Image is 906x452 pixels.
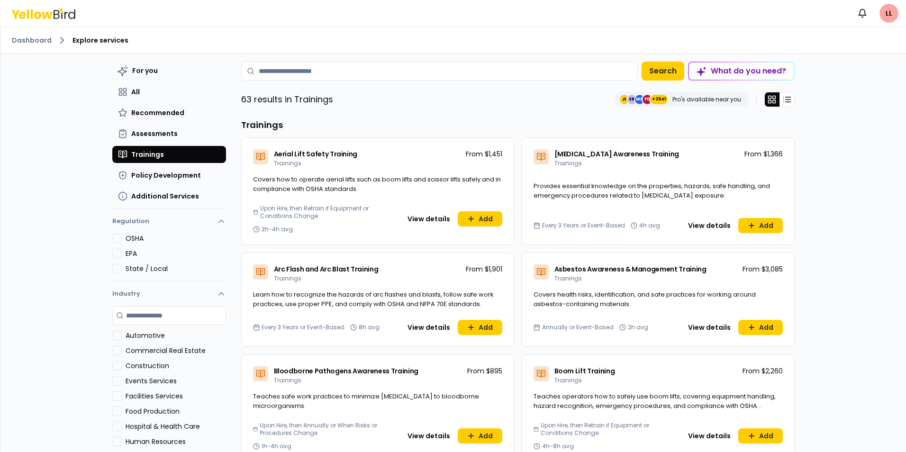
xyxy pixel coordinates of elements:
span: Upon Hire, then Retrain if Equipment or Conditions Change [260,205,398,220]
span: Arc Flash and Arc Blast Training [274,264,379,274]
button: For you [112,62,226,80]
span: MB [635,95,644,104]
div: What do you need? [689,63,794,80]
label: Food Production [126,407,226,416]
span: Learn how to recognize the hazards of arc flashes and blasts, follow safe work practices, use pro... [253,290,494,308]
button: Additional Services [112,188,226,205]
span: Boom Lift Training [554,366,615,376]
span: Aerial Lift Safety Training [274,149,358,159]
button: All [112,83,226,100]
button: View details [402,211,456,226]
label: Commercial Real Estate [126,346,226,355]
label: OSHA [126,234,226,243]
p: Pro's available near you [672,96,741,103]
span: Provides essential knowledge on the properties, hazards, safe handling, and emergency procedures ... [534,181,770,200]
p: From $1,901 [466,264,502,274]
button: Add [738,218,783,233]
button: Search [642,62,684,81]
button: Industry [112,281,226,306]
span: Covers how to operate aerial lifts such as boom lifts and scissor lifts safely and in compliance ... [253,175,501,193]
p: From $1,366 [744,149,783,159]
div: Regulation [112,234,226,281]
span: Covers health risks, identification, and safe practices for working around asbestos-containing ma... [534,290,756,308]
span: Explore services [72,36,128,45]
span: Trainings [554,376,582,384]
p: From $1,451 [466,149,502,159]
label: Construction [126,361,226,371]
span: +2641 [652,95,666,104]
button: View details [402,320,456,335]
span: Trainings [554,159,582,167]
span: 2h-4h avg [262,226,293,233]
span: [MEDICAL_DATA] Awareness Training [554,149,679,159]
span: FD [643,95,652,104]
span: Additional Services [131,191,199,201]
span: Bloodborne Pathogens Awareness Training [274,366,418,376]
span: Assessments [131,129,178,138]
button: View details [682,428,736,443]
nav: breadcrumb [12,35,895,46]
button: Add [738,428,783,443]
span: Teaches safe work practices to minimize [MEDICAL_DATA] to bloodborne microorganisms. [253,392,479,410]
p: 63 results in Trainings [241,93,333,106]
button: Trainings [112,146,226,163]
span: Recommended [131,108,184,118]
span: Trainings [274,159,301,167]
label: Human Resources [126,437,226,446]
span: Upon Hire, then Annually or When Risks or Procedures Change [260,422,398,437]
label: State / Local [126,264,226,273]
button: View details [402,428,456,443]
span: Trainings [274,274,301,282]
label: Automotive [126,331,226,340]
span: JL [620,95,629,104]
span: LL [879,4,898,23]
label: Facilities Services [126,391,226,401]
a: Dashboard [12,36,52,45]
p: From $2,260 [743,366,783,376]
button: View details [682,218,736,233]
h3: Trainings [241,118,795,132]
button: What do you need? [688,62,795,81]
button: View details [682,320,736,335]
button: Assessments [112,125,226,142]
span: Trainings [274,376,301,384]
span: SB [627,95,637,104]
span: Trainings [554,274,582,282]
span: Trainings [131,150,164,159]
button: Recommended [112,104,226,121]
button: Add [458,428,502,443]
span: For you [132,66,158,75]
label: Hospital & Health Care [126,422,226,431]
button: Add [738,320,783,335]
span: 4h-8h avg [542,443,574,450]
button: Policy Development [112,167,226,184]
label: EPA [126,249,226,258]
span: 8h avg [359,324,380,331]
span: Teaches operators how to safely use boom lifts, covering equipment handling, hazard recognition, ... [534,392,776,419]
p: From $3,085 [743,264,783,274]
span: 2h avg [628,324,648,331]
span: Annually or Event-Based [542,324,614,331]
label: Events Services [126,376,226,386]
span: Every 3 Years or Event-Based [262,324,344,331]
button: Regulation [112,213,226,234]
span: Policy Development [131,171,201,180]
span: 4h avg [639,222,660,229]
span: All [131,87,140,97]
span: 1h-4h avg [262,443,291,450]
button: Add [458,211,502,226]
p: From $895 [467,366,502,376]
span: Upon Hire, then Retrain if Equipment or Conditions Change [541,422,679,437]
span: Asbestos Awareness & Management Training [554,264,707,274]
span: Every 3 Years or Event-Based [542,222,625,229]
button: Add [458,320,502,335]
